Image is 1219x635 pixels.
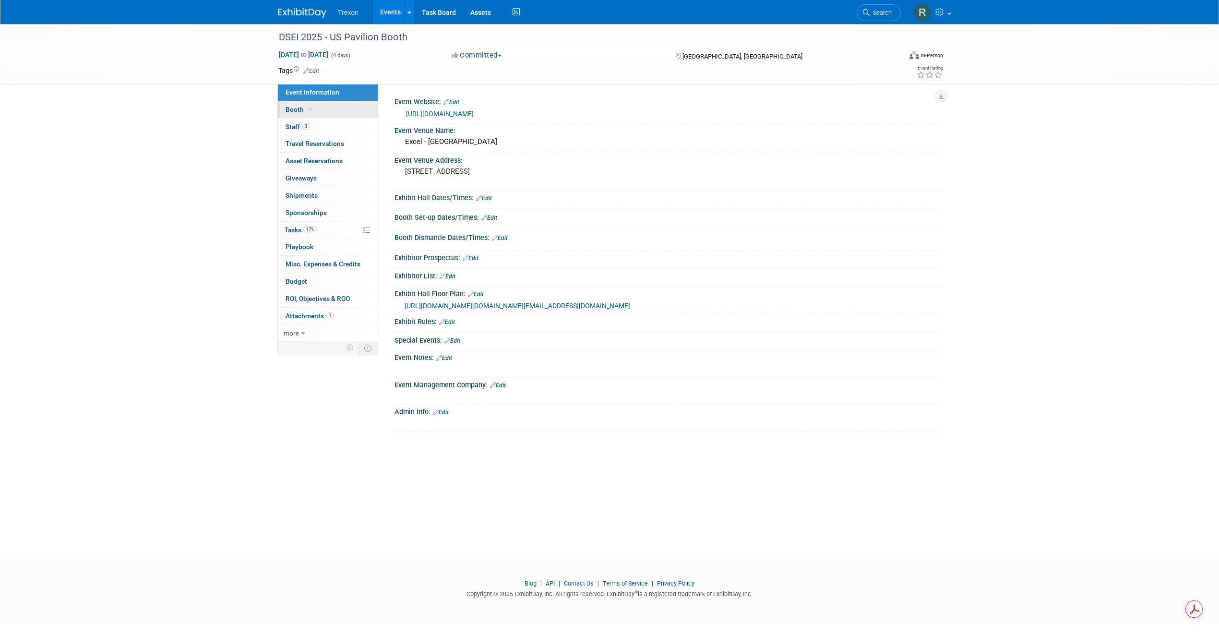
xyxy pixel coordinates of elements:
[649,580,656,587] span: |
[394,191,941,203] div: Exhibit Hall Dates/Times:
[634,590,638,595] sup: ®
[917,66,943,71] div: Event Rating
[286,243,313,251] span: Playbook
[278,8,326,18] img: ExhibitDay
[284,329,299,337] span: more
[405,167,611,176] pre: [STREET_ADDRESS]
[286,209,327,216] span: Sponsorships
[394,287,941,299] div: Exhibit Hall Floor Plan:
[448,50,505,60] button: Committed
[278,84,378,101] a: Event Information
[278,239,378,255] a: Playbook
[338,9,359,16] span: Trexon
[405,302,630,310] a: [URL][DOMAIN_NAME][DOMAIN_NAME][EMAIL_ADDRESS][DOMAIN_NAME]
[278,290,378,307] a: ROI, Objectives & ROO
[278,170,378,187] a: Giveaways
[394,350,941,363] div: Event Notes:
[844,50,943,64] div: Event Format
[286,106,315,113] span: Booth
[394,314,941,327] div: Exhibit Rules:
[870,9,892,16] span: Search
[443,99,459,106] a: Edit
[278,66,319,75] td: Tags
[394,153,941,165] div: Event Venue Address:
[440,273,455,280] a: Edit
[546,580,555,587] a: API
[657,580,694,587] a: Privacy Policy
[330,52,350,59] span: (4 days)
[909,51,919,59] img: Format-Inperson.png
[278,135,378,152] a: Travel Reservations
[286,312,334,320] span: Attachments
[278,101,378,118] a: Booth
[436,355,452,361] a: Edit
[463,255,478,262] a: Edit
[308,107,313,112] i: Booth reservation complete
[286,123,310,131] span: Staff
[564,580,594,587] a: Contact Us
[857,4,901,21] a: Search
[394,230,941,243] div: Booth Dismantle Dates/Times:
[468,291,484,298] a: Edit
[913,3,932,22] img: Ryan Flores
[285,226,317,234] span: Tasks
[394,405,941,417] div: Admin Info:
[299,51,308,59] span: to
[304,226,317,233] span: 17%
[286,88,339,96] span: Event Information
[394,378,941,390] div: Event Management Company:
[278,119,378,135] a: Staff3
[278,204,378,221] a: Sponsorships
[278,222,378,239] a: Tasks17%
[394,269,941,281] div: Exhibitor List:
[278,308,378,324] a: Attachments1
[394,123,941,135] div: Event Venue Name:
[326,312,334,319] span: 1
[595,580,601,587] span: |
[433,409,449,416] a: Edit
[342,342,359,354] td: Personalize Event Tab Strip
[394,210,941,223] div: Booth Set-up Dates/Times:
[603,580,648,587] a: Terms of Service
[439,319,455,325] a: Edit
[481,215,497,221] a: Edit
[286,140,344,147] span: Travel Reservations
[278,187,378,204] a: Shipments
[278,325,378,342] a: more
[278,50,329,59] span: [DATE] [DATE]
[682,53,802,60] span: [GEOGRAPHIC_DATA], [GEOGRAPHIC_DATA]
[302,123,310,130] span: 3
[556,580,562,587] span: |
[490,382,506,389] a: Edit
[492,235,508,241] a: Edit
[406,110,474,118] a: [URL][DOMAIN_NAME]
[920,52,943,59] div: In-Person
[476,195,492,202] a: Edit
[444,337,460,344] a: Edit
[286,157,343,165] span: Asset Reservations
[278,153,378,169] a: Asset Reservations
[538,580,544,587] span: |
[286,277,307,285] span: Budget
[394,251,941,263] div: Exhibitor Prospectus:
[278,256,378,273] a: Misc. Expenses & Credits
[359,342,378,354] td: Toggle Event Tabs
[303,68,319,74] a: Edit
[394,333,941,346] div: Special Events:
[525,580,537,587] a: Blog
[286,260,360,268] span: Misc. Expenses & Credits
[394,95,941,107] div: Event Website:
[278,273,378,290] a: Budget
[286,192,318,199] span: Shipments
[275,29,886,46] div: DSEI 2025 - US Pavilion Booth
[286,174,317,182] span: Giveaways
[286,295,350,302] span: ROI, Objectives & ROO
[402,134,933,149] div: Excel - [GEOGRAPHIC_DATA]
